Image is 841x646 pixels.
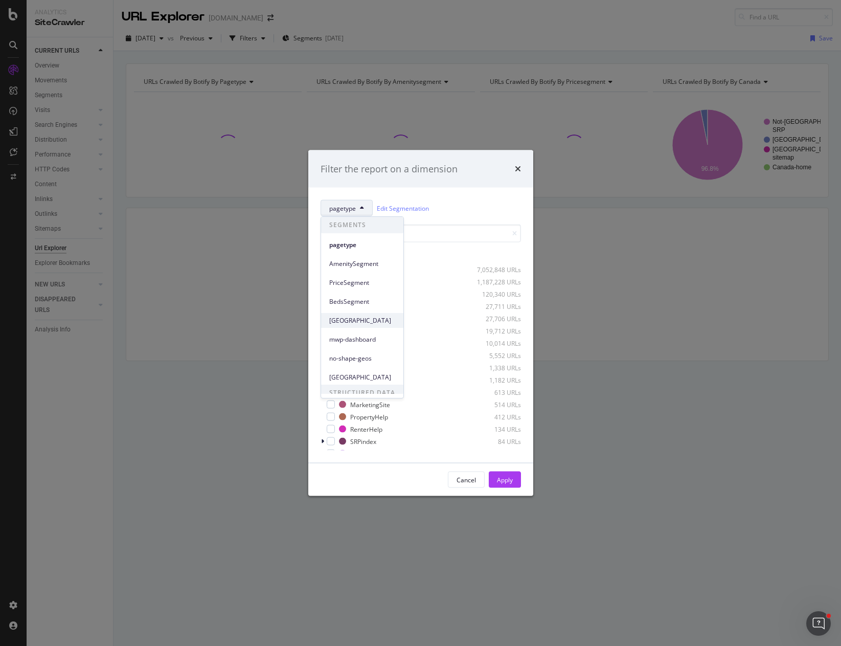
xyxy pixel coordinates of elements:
[321,217,403,233] span: SEGMENTS
[350,437,376,445] div: SRPindex
[329,354,395,363] span: no-shape-geos
[377,203,429,213] a: Edit Segmentation
[321,251,521,259] div: Select all data available
[471,388,521,396] div: 613 URLs
[471,314,521,323] div: 27,706 URLs
[350,412,388,421] div: PropertyHelp
[471,302,521,310] div: 27,711 URLs
[321,200,373,216] button: pagetype
[471,351,521,360] div: 5,552 URLs
[471,339,521,347] div: 10,014 URLs
[321,162,458,175] div: Filter the report on a dimension
[350,449,367,458] div: about
[471,400,521,409] div: 514 URLs
[308,150,533,496] div: modal
[329,335,395,344] span: mwp-dashboard
[806,611,831,636] iframe: Intercom live chat
[515,162,521,175] div: times
[471,363,521,372] div: 1,338 URLs
[471,265,521,274] div: 7,052,848 URLs
[448,472,485,488] button: Cancel
[329,278,395,287] span: PriceSegment
[471,412,521,421] div: 412 URLs
[457,475,476,484] div: Cancel
[329,204,356,212] span: pagetype
[329,373,395,382] span: NYC
[321,385,403,401] span: STRUCTURED DATA
[329,297,395,306] span: BedsSegment
[471,437,521,445] div: 84 URLs
[350,425,382,433] div: RenterHelp
[329,259,395,269] span: AmenitySegment
[471,449,521,458] div: 33 URLs
[329,240,395,250] span: pagetype
[497,475,513,484] div: Apply
[471,289,521,298] div: 120,340 URLs
[471,326,521,335] div: 19,712 URLs
[329,316,395,325] span: Canada
[321,225,521,242] input: Search
[471,425,521,433] div: 134 URLs
[350,400,390,409] div: MarketingSite
[489,472,521,488] button: Apply
[471,375,521,384] div: 1,182 URLs
[471,277,521,286] div: 1,187,228 URLs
